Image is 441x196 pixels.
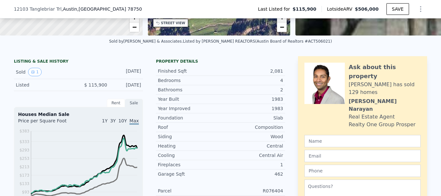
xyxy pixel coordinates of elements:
[129,118,139,125] span: Max
[221,87,283,93] div: 2
[349,81,421,96] div: [PERSON_NAME] has sold 129 homes
[158,105,221,112] div: Year Improved
[414,3,427,15] button: Show Options
[19,139,29,144] tspan: $333
[304,165,421,177] input: Phone
[221,133,283,140] div: Wood
[19,156,29,161] tspan: $253
[19,165,29,169] tspan: $213
[19,129,29,133] tspan: $383
[304,150,421,162] input: Email
[22,190,29,194] tspan: $93
[221,171,283,177] div: 462
[125,99,143,107] div: Sale
[158,133,221,140] div: Siding
[110,118,116,123] span: 3Y
[349,113,395,121] div: Real Estate Agent
[304,135,421,147] input: Name
[349,63,421,81] div: Ask about this property
[221,96,283,102] div: 1983
[19,173,29,178] tspan: $173
[277,22,287,32] a: Zoom out
[349,98,421,113] div: [PERSON_NAME] Narayan
[221,68,283,74] div: 2,081
[221,188,283,194] div: R076404
[158,188,221,194] div: Parcel
[158,161,221,168] div: Fireplaces
[158,87,221,93] div: Bathrooms
[102,118,108,123] span: 1Y
[221,143,283,149] div: Central
[221,152,283,159] div: Central Air
[221,124,283,130] div: Composition
[18,111,139,118] div: Houses Median Sale
[77,6,142,12] span: , [GEOGRAPHIC_DATA] 78750
[158,115,221,121] div: Foundation
[19,148,29,152] tspan: $293
[221,105,283,112] div: 1983
[19,181,29,186] tspan: $133
[109,39,183,44] div: Sold by [PERSON_NAME] & Associates .
[14,59,143,65] div: LISTING & SALE HISTORY
[118,118,127,123] span: 10Y
[156,59,285,64] div: Property details
[158,124,221,130] div: Roof
[129,22,139,32] a: Zoom out
[258,6,292,12] span: Last Listed for
[158,77,221,84] div: Bedrooms
[327,6,355,12] span: Lotside ARV
[221,161,283,168] div: 1
[161,21,185,26] div: STREET VIEW
[112,82,141,88] div: [DATE]
[112,68,141,76] div: [DATE]
[386,3,409,15] button: SAVE
[292,6,316,12] span: $115,900
[158,143,221,149] div: Heating
[158,96,221,102] div: Year Built
[349,121,415,129] div: Realty One Group Prosper
[280,23,284,31] span: −
[158,171,221,177] div: Garage Sqft
[62,6,142,12] span: , Austin
[84,82,107,88] span: $ 115,900
[221,77,283,84] div: 4
[14,6,62,12] span: 12103 Tanglebriar Trl
[132,23,136,31] span: −
[28,68,42,76] button: View historical data
[158,68,221,74] div: Finished Sqft
[16,82,73,88] div: Listed
[16,68,73,76] div: Sold
[107,99,125,107] div: Rent
[355,6,379,12] span: $506,000
[183,39,332,44] div: Listed by [PERSON_NAME] REALTORS (Austin Board of Realtors #ACT506021)
[158,152,221,159] div: Cooling
[221,115,283,121] div: Slab
[18,118,78,128] div: Price per Square Foot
